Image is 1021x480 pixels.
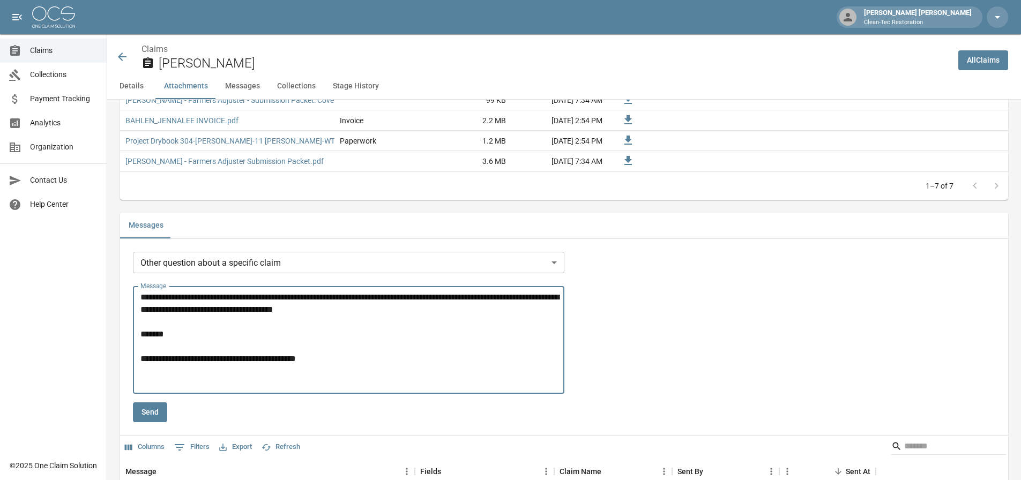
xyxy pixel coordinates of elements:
div: [DATE] 2:54 PM [511,110,608,131]
div: 2.2 MB [431,110,511,131]
button: Export [217,439,255,455]
button: Select columns [122,439,167,455]
button: Sort [441,464,456,479]
button: Details [107,73,155,99]
span: Analytics [30,117,98,129]
label: Message [140,281,166,290]
button: Menu [399,463,415,479]
button: Menu [538,463,554,479]
span: Help Center [30,199,98,210]
button: Sort [703,464,718,479]
div: 1.2 MB [431,131,511,151]
button: Sort [601,464,616,479]
div: [DATE] 7:34 AM [511,90,608,110]
button: Refresh [259,439,303,455]
a: [PERSON_NAME] - Farmers Adjuster Submission Packet.pdf [125,156,324,167]
button: Sort [831,464,846,479]
div: anchor tabs [107,73,1021,99]
a: Project Drybook 304-[PERSON_NAME]-11 [PERSON_NAME]-WTR.pdf [125,136,353,146]
span: Contact Us [30,175,98,186]
span: Payment Tracking [30,93,98,104]
a: Claims [141,44,168,54]
div: Invoice [340,115,363,126]
div: related-list tabs [120,213,1008,238]
img: ocs-logo-white-transparent.png [32,6,75,28]
button: Menu [656,463,672,479]
button: Send [133,402,167,422]
button: open drawer [6,6,28,28]
p: 1–7 of 7 [926,181,953,191]
div: © 2025 One Claim Solution [10,460,97,471]
div: [PERSON_NAME] [PERSON_NAME] [860,7,976,27]
div: Other question about a specific claim [133,252,564,273]
button: Messages [217,73,269,99]
button: Attachments [155,73,217,99]
p: Clean-Tec Restoration [864,18,972,27]
a: [PERSON_NAME] - Farmers Adjuster - Submission Packet: Cover Letter.pdf [125,95,371,106]
button: Sort [156,464,172,479]
div: Paperwork [340,136,376,146]
span: Collections [30,69,98,80]
div: [DATE] 2:54 PM [511,131,608,151]
button: Menu [763,463,779,479]
button: Stage History [324,73,387,99]
span: Claims [30,45,98,56]
div: Search [891,438,1006,457]
button: Messages [120,213,172,238]
nav: breadcrumb [141,43,950,56]
button: Collections [269,73,324,99]
div: [DATE] 7:34 AM [511,151,608,171]
button: Show filters [172,439,212,456]
a: BAHLEN_JENNALEE INVOICE.pdf [125,115,239,126]
span: Organization [30,141,98,153]
a: AllClaims [958,50,1008,70]
div: 99 KB [431,90,511,110]
div: 3.6 MB [431,151,511,171]
h2: [PERSON_NAME] [159,56,950,71]
button: Menu [779,463,795,479]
